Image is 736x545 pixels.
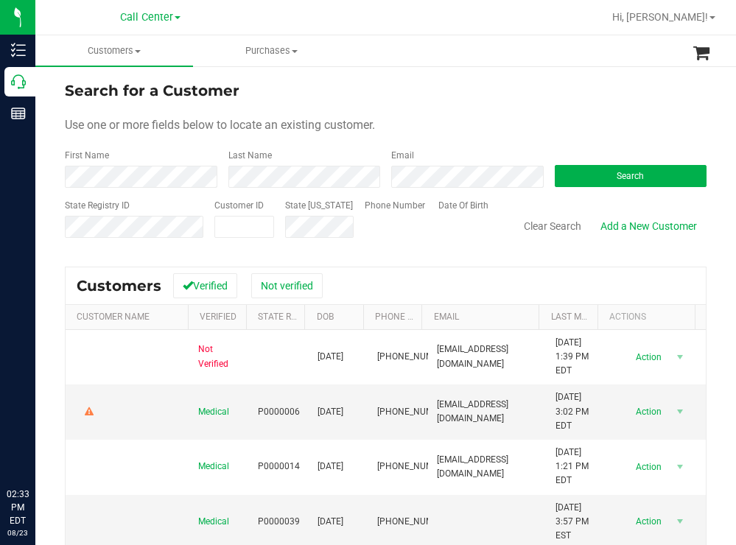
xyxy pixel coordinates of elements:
[11,106,26,121] inline-svg: Reports
[623,511,671,532] span: Action
[65,199,130,212] label: State Registry ID
[318,405,343,419] span: [DATE]
[198,342,240,370] span: Not Verified
[437,342,539,370] span: [EMAIL_ADDRESS][DOMAIN_NAME]
[377,405,451,419] span: [PHONE_NUMBER]
[434,312,459,322] a: Email
[375,312,443,322] a: Phone Number
[670,457,689,477] span: select
[438,199,488,212] label: Date Of Birth
[77,277,161,295] span: Customers
[377,350,451,364] span: [PHONE_NUMBER]
[198,405,229,419] span: Medical
[7,527,29,538] p: 08/23
[194,44,350,57] span: Purchases
[437,398,539,426] span: [EMAIL_ADDRESS][DOMAIN_NAME]
[670,401,689,422] span: select
[555,501,597,544] span: [DATE] 3:57 PM EST
[612,11,708,23] span: Hi, [PERSON_NAME]!
[258,460,300,474] span: P0000014
[555,446,597,488] span: [DATE] 1:21 PM EDT
[83,405,96,419] div: Warning - Level 2
[377,515,451,529] span: [PHONE_NUMBER]
[258,405,300,419] span: P0000006
[120,11,173,24] span: Call Center
[15,427,59,471] iframe: Resource center
[198,515,229,529] span: Medical
[317,312,334,322] a: DOB
[258,312,335,322] a: State Registry Id
[591,214,707,239] a: Add a New Customer
[200,312,236,322] a: Verified
[670,347,689,368] span: select
[43,425,61,443] iframe: Resource center unread badge
[623,401,671,422] span: Action
[65,82,239,99] span: Search for a Customer
[555,165,707,187] button: Search
[251,273,323,298] button: Not verified
[65,118,375,132] span: Use one or more fields below to locate an existing customer.
[377,460,451,474] span: [PHONE_NUMBER]
[318,515,343,529] span: [DATE]
[11,43,26,57] inline-svg: Inventory
[609,312,690,322] div: Actions
[77,312,150,322] a: Customer Name
[173,273,237,298] button: Verified
[318,460,343,474] span: [DATE]
[285,199,353,212] label: State [US_STATE]
[35,35,193,66] a: Customers
[623,457,671,477] span: Action
[555,390,597,433] span: [DATE] 3:02 PM EDT
[623,347,671,368] span: Action
[35,44,193,57] span: Customers
[617,171,644,181] span: Search
[318,350,343,364] span: [DATE]
[391,149,414,162] label: Email
[214,199,264,212] label: Customer ID
[365,199,425,212] label: Phone Number
[11,74,26,89] inline-svg: Call Center
[551,312,614,322] a: Last Modified
[670,511,689,532] span: select
[65,149,109,162] label: First Name
[258,515,300,529] span: P0000039
[555,336,597,379] span: [DATE] 1:39 PM EDT
[228,149,272,162] label: Last Name
[193,35,351,66] a: Purchases
[198,460,229,474] span: Medical
[437,453,539,481] span: [EMAIL_ADDRESS][DOMAIN_NAME]
[7,488,29,527] p: 02:33 PM EDT
[514,214,591,239] button: Clear Search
